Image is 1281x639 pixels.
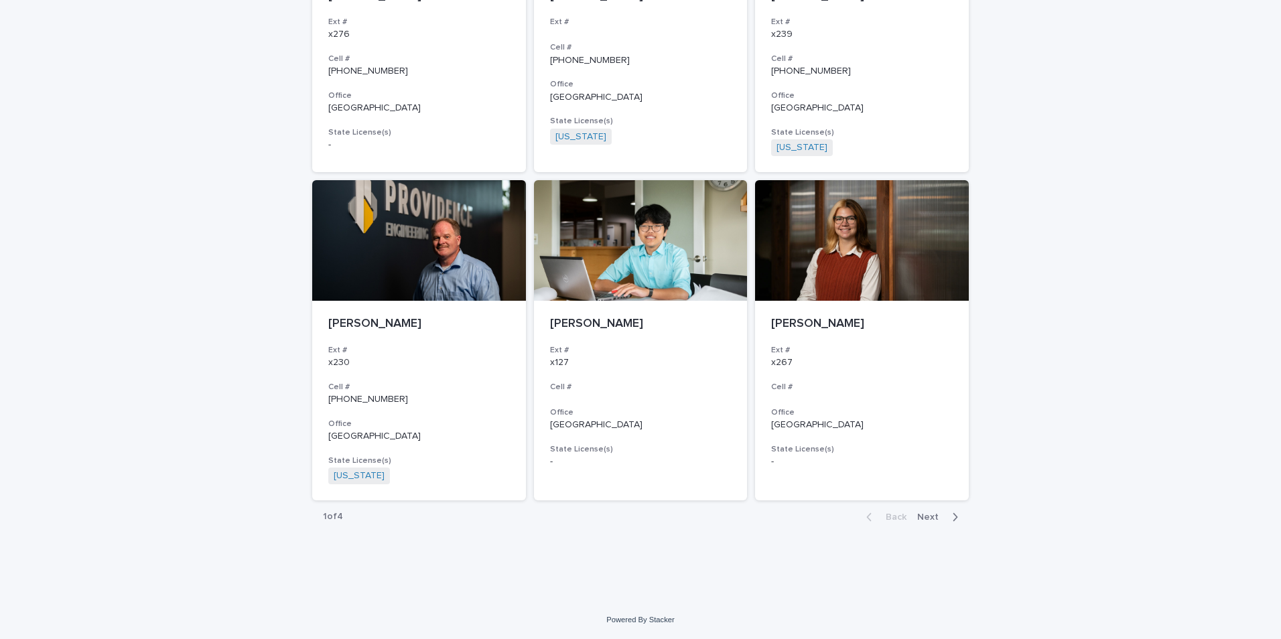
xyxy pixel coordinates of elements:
[550,92,732,103] p: [GEOGRAPHIC_DATA]
[328,29,350,39] a: x276
[328,419,510,429] h3: Office
[550,116,732,127] h3: State License(s)
[328,395,408,404] a: [PHONE_NUMBER]
[550,42,732,53] h3: Cell #
[771,54,953,64] h3: Cell #
[550,419,732,431] p: [GEOGRAPHIC_DATA]
[328,66,408,76] a: [PHONE_NUMBER]
[771,17,953,27] h3: Ext #
[312,180,526,500] a: [PERSON_NAME]Ext #x230Cell #[PHONE_NUMBER]Office[GEOGRAPHIC_DATA]State License(s)[US_STATE]
[328,139,510,151] p: -
[771,456,953,468] p: -
[555,131,606,143] a: [US_STATE]
[771,102,953,114] p: [GEOGRAPHIC_DATA]
[755,180,969,500] a: [PERSON_NAME]Ext #x267Cell #Office[GEOGRAPHIC_DATA]State License(s)-
[771,382,953,393] h3: Cell #
[917,512,947,522] span: Next
[771,345,953,356] h3: Ext #
[550,456,732,468] p: -
[534,180,748,500] a: [PERSON_NAME]Ext #x127Cell #Office[GEOGRAPHIC_DATA]State License(s)-
[771,419,953,431] p: [GEOGRAPHIC_DATA]
[328,431,510,442] p: [GEOGRAPHIC_DATA]
[771,90,953,101] h3: Office
[328,90,510,101] h3: Office
[328,317,510,332] p: [PERSON_NAME]
[328,382,510,393] h3: Cell #
[550,444,732,455] h3: State License(s)
[912,511,969,523] button: Next
[771,317,953,332] p: [PERSON_NAME]
[771,66,851,76] a: [PHONE_NUMBER]
[328,127,510,138] h3: State License(s)
[771,127,953,138] h3: State License(s)
[312,500,354,533] p: 1 of 4
[777,142,827,153] a: [US_STATE]
[550,382,732,393] h3: Cell #
[328,102,510,114] p: [GEOGRAPHIC_DATA]
[550,345,732,356] h3: Ext #
[878,512,906,522] span: Back
[771,29,793,39] a: x239
[550,358,569,367] a: x127
[328,345,510,356] h3: Ext #
[606,616,674,624] a: Powered By Stacker
[328,358,350,367] a: x230
[856,511,912,523] button: Back
[328,17,510,27] h3: Ext #
[328,54,510,64] h3: Cell #
[771,358,793,367] a: x267
[550,17,732,27] h3: Ext #
[550,79,732,90] h3: Office
[771,407,953,418] h3: Office
[328,455,510,466] h3: State License(s)
[550,317,732,332] p: [PERSON_NAME]
[550,56,630,65] a: [PHONE_NUMBER]
[334,470,385,482] a: [US_STATE]
[771,444,953,455] h3: State License(s)
[550,407,732,418] h3: Office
